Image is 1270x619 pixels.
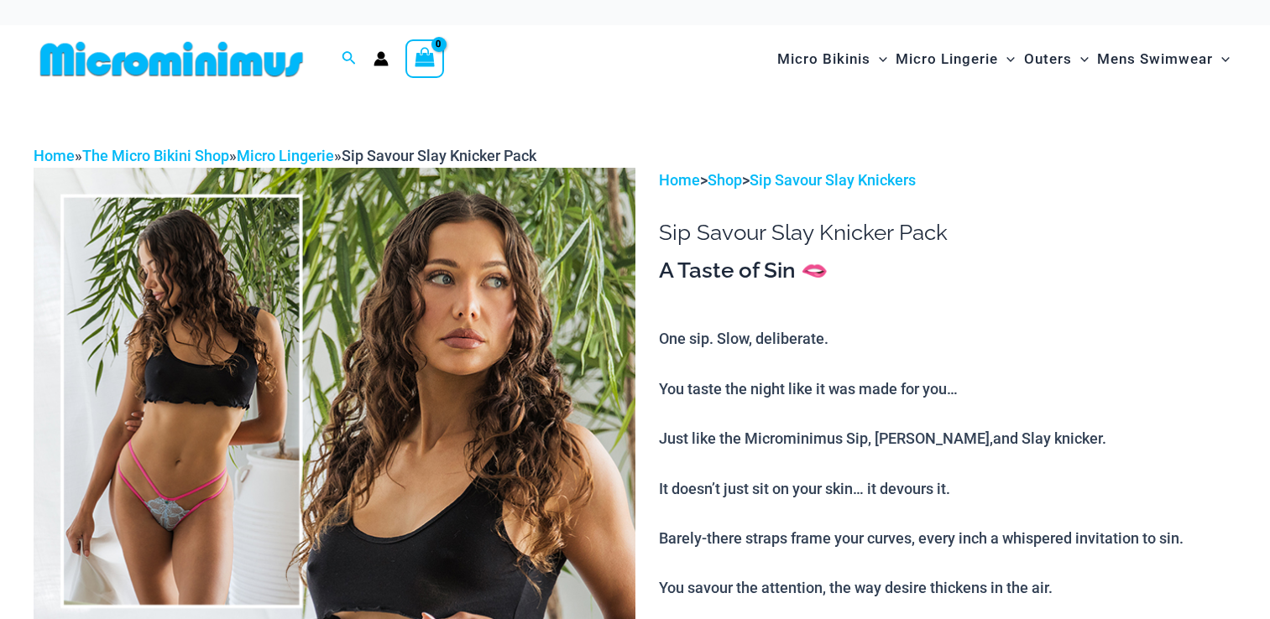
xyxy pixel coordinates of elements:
[659,220,1236,246] h1: Sip Savour Slay Knicker Pack
[870,38,887,81] span: Menu Toggle
[777,38,870,81] span: Micro Bikinis
[1213,38,1230,81] span: Menu Toggle
[773,34,891,85] a: Micro BikinisMenu ToggleMenu Toggle
[750,171,916,189] a: Sip Savour Slay Knickers
[998,38,1015,81] span: Menu Toggle
[659,257,1236,285] h3: A Taste of Sin 🫦
[405,39,444,78] a: View Shopping Cart, empty
[1097,38,1213,81] span: Mens Swimwear
[34,40,310,78] img: MM SHOP LOGO FLAT
[659,168,1236,193] p: > >
[771,31,1236,87] nav: Site Navigation
[34,147,75,164] a: Home
[342,49,357,70] a: Search icon link
[82,147,229,164] a: The Micro Bikini Shop
[34,147,536,164] span: » » »
[659,171,700,189] a: Home
[1072,38,1089,81] span: Menu Toggle
[1020,34,1093,85] a: OutersMenu ToggleMenu Toggle
[1024,38,1072,81] span: Outers
[1093,34,1234,85] a: Mens SwimwearMenu ToggleMenu Toggle
[708,171,742,189] a: Shop
[342,147,536,164] span: Sip Savour Slay Knicker Pack
[891,34,1019,85] a: Micro LingerieMenu ToggleMenu Toggle
[237,147,334,164] a: Micro Lingerie
[374,51,389,66] a: Account icon link
[896,38,998,81] span: Micro Lingerie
